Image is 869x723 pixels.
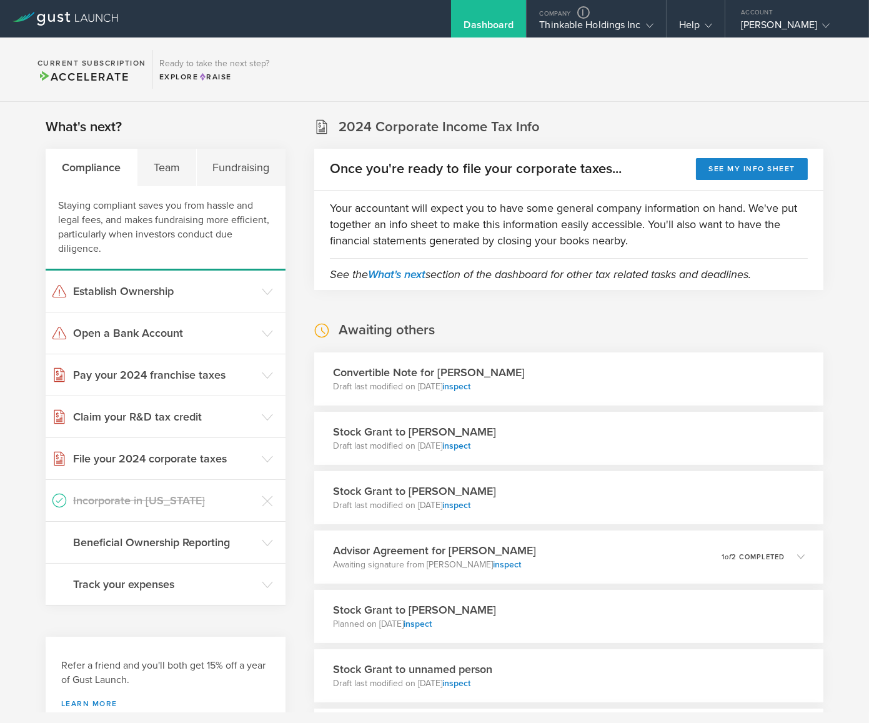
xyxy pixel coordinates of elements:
[333,661,492,677] h3: Stock Grant to unnamed person
[333,499,496,512] p: Draft last modified on [DATE]
[333,602,496,618] h3: Stock Grant to [PERSON_NAME]
[73,576,256,592] h3: Track your expenses
[159,59,269,68] h3: Ready to take the next step?
[37,70,129,84] span: Accelerate
[73,283,256,299] h3: Establish Ownership
[442,381,470,392] a: inspect
[539,19,653,37] div: Thinkable Holdings Inc
[339,321,435,339] h2: Awaiting others
[333,440,496,452] p: Draft last modified on [DATE]
[330,267,751,281] em: See the section of the dashboard for other tax related tasks and deadlines.
[330,200,808,249] p: Your accountant will expect you to have some general company information on hand. We've put toget...
[333,381,525,393] p: Draft last modified on [DATE]
[493,559,521,570] a: inspect
[368,267,425,281] a: What's next
[37,59,146,67] h2: Current Subscription
[725,553,732,561] em: of
[159,71,269,82] div: Explore
[73,492,256,509] h3: Incorporate in [US_STATE]
[61,659,270,687] h3: Refer a friend and you'll both get 15% off a year of Gust Launch.
[152,50,276,89] div: Ready to take the next step?ExploreRaise
[73,367,256,383] h3: Pay your 2024 franchise taxes
[73,325,256,341] h3: Open a Bank Account
[46,186,286,271] div: Staying compliant saves you from hassle and legal fees, and makes fundraising more efficient, par...
[73,451,256,467] h3: File your 2024 corporate taxes
[73,409,256,425] h3: Claim your R&D tax credit
[197,149,286,186] div: Fundraising
[807,663,869,723] iframe: Chat Widget
[696,158,808,180] button: See my info sheet
[137,149,197,186] div: Team
[464,19,514,37] div: Dashboard
[333,559,536,571] p: Awaiting signature from [PERSON_NAME]
[61,700,270,707] a: Learn more
[339,118,540,136] h2: 2024 Corporate Income Tax Info
[333,364,525,381] h3: Convertible Note for [PERSON_NAME]
[333,618,496,631] p: Planned on [DATE]
[333,483,496,499] h3: Stock Grant to [PERSON_NAME]
[46,149,137,186] div: Compliance
[442,500,470,511] a: inspect
[333,677,492,690] p: Draft last modified on [DATE]
[741,19,847,37] div: [PERSON_NAME]
[330,160,622,178] h2: Once you're ready to file your corporate taxes...
[722,554,785,561] p: 1 2 completed
[73,534,256,551] h3: Beneficial Ownership Reporting
[679,19,712,37] div: Help
[333,424,496,440] h3: Stock Grant to [PERSON_NAME]
[46,118,122,136] h2: What's next?
[442,441,470,451] a: inspect
[333,542,536,559] h3: Advisor Agreement for [PERSON_NAME]
[404,619,432,629] a: inspect
[442,678,470,689] a: inspect
[199,72,232,81] span: Raise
